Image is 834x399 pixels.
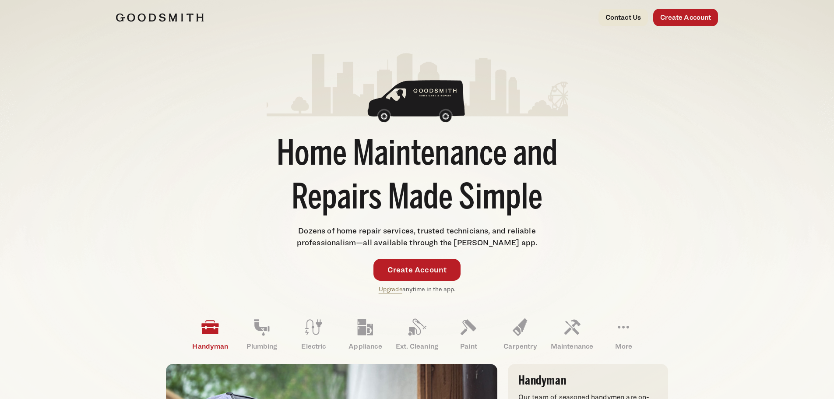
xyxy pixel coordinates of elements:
a: Handyman [184,311,236,357]
p: Maintenance [546,341,598,352]
p: More [598,341,649,352]
p: Electric [288,341,339,352]
span: Dozens of home repair services, trusted technicians, and reliable professionalism—all available t... [297,226,538,247]
a: Ext. Cleaning [391,311,443,357]
a: Contact Us [598,9,648,26]
p: Handyman [184,341,236,352]
p: Ext. Cleaning [391,341,443,352]
h3: Handyman [518,374,658,387]
a: Electric [288,311,339,357]
a: Plumbing [236,311,288,357]
p: Paint [443,341,494,352]
p: Carpentry [494,341,546,352]
img: Goodsmith [116,13,204,22]
a: Upgrade [379,285,402,293]
a: Maintenance [546,311,598,357]
a: More [598,311,649,357]
p: Plumbing [236,341,288,352]
h1: Home Maintenance and Repairs Made Simple [267,134,568,221]
a: Create Account [653,9,718,26]
a: Carpentry [494,311,546,357]
p: Appliance [339,341,391,352]
a: Paint [443,311,494,357]
a: Create Account [373,259,461,281]
p: anytime in the app. [379,284,456,294]
a: Appliance [339,311,391,357]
